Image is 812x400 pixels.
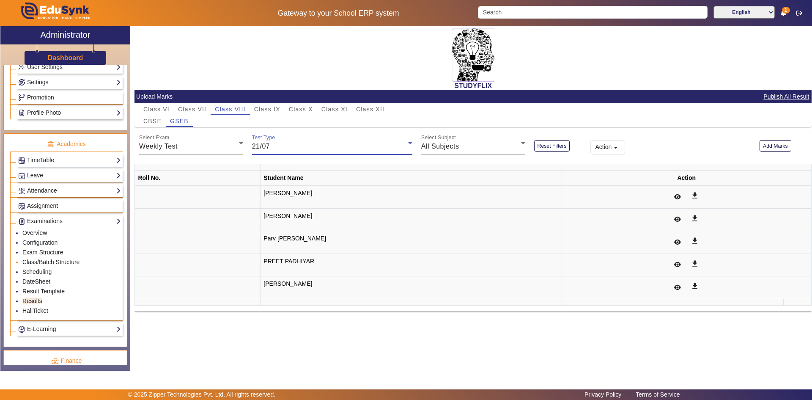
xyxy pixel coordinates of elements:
td: [PERSON_NAME] [261,208,562,231]
a: Administrator [0,26,130,44]
span: Class X [289,106,313,112]
button: Reset Filters [534,140,570,152]
a: Terms of Service [631,389,684,400]
a: Results [22,298,42,304]
img: finance.png [51,357,59,365]
span: GSEB [170,118,189,124]
mat-label: Select Subject [421,135,456,141]
a: Exam Structure [22,249,63,256]
mat-card-header: Upload Marks [134,90,812,103]
span: CBSE [143,118,162,124]
img: 2da83ddf-6089-4dce-a9e2-416746467bdd [452,28,494,82]
button: Publish All Result [763,91,810,102]
span: All Subjects [421,143,459,150]
span: Class VIII [215,106,245,112]
img: Branchoperations.png [19,94,25,101]
a: DateSheet [22,278,50,285]
mat-icon: arrow_drop_down [612,143,620,152]
td: PREET PADHIYAR [261,254,562,276]
td: [PERSON_NAME] [261,276,562,299]
a: Privacy Policy [580,389,625,400]
h2: STUDYFLIX [134,82,812,90]
p: Academics [10,140,123,149]
mat-icon: get_app [691,214,699,223]
td: Parv [PERSON_NAME] [261,231,562,254]
a: Scheduling [22,268,52,275]
th: Student Name [261,171,562,186]
button: Add Marks [760,140,791,152]
p: Finance [10,356,123,365]
span: Promotion [27,94,54,101]
button: Action [590,140,625,154]
mat-label: Select Exam [139,135,169,141]
a: Result Template [22,288,65,295]
th: Action [562,171,811,186]
span: 1 [782,7,790,14]
a: Configuration [22,239,58,246]
h3: Dashboard [48,54,83,62]
img: academic.png [47,141,55,148]
span: Class XI [321,106,348,112]
span: Class XII [356,106,384,112]
span: Assignment [27,202,58,209]
span: Class IX [254,106,280,112]
img: Assignments.png [19,203,25,210]
span: Class VI [143,106,170,112]
h2: Administrator [41,30,91,40]
p: © 2025 Zipper Technologies Pvt. Ltd. All rights reserved. [128,390,276,399]
mat-icon: get_app [691,191,699,200]
mat-icon: get_app [691,259,699,268]
mat-icon: get_app [691,282,699,290]
mat-icon: get_app [691,237,699,245]
a: Overview [22,229,47,236]
input: Search [478,6,707,19]
a: Promotion [18,93,121,102]
td: [PERSON_NAME] [261,186,562,209]
mat-label: Test Type [252,135,275,141]
th: Roll No. [135,171,261,186]
span: Weekly Test [139,143,178,150]
span: Class VII [178,106,206,112]
a: Class/Batch Structure [22,259,80,265]
a: Assignment [18,201,121,211]
a: Dashboard [47,53,84,62]
span: 21/07 [252,143,270,150]
h5: Gateway to your School ERP system [208,9,469,18]
a: HallTicket [22,307,48,314]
